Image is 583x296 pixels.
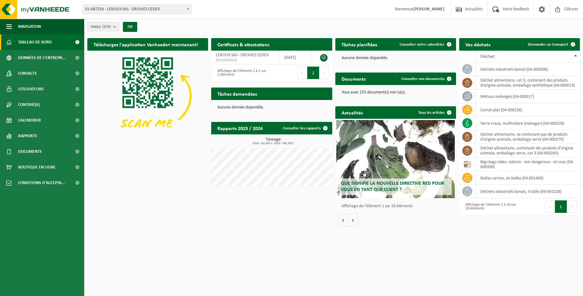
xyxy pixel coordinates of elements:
p: Aucune donnée disponible. [217,105,326,110]
button: 1 [307,67,319,79]
span: Rapports [18,128,37,144]
a: Demander un transport [523,38,579,51]
span: Contrat(s) [18,97,40,113]
span: Calendrier [18,113,41,128]
td: boîtes carton, en balles (04-001469) [476,171,580,185]
p: Affichage de l'élément 1 sur 10 éléments [342,204,453,208]
td: déchet alimentaire, ne contenant pas de produits d'origine animale, emballage verre (04-000279) [476,130,580,144]
a: Consulter les rapports [278,122,332,134]
span: Contacts [18,66,37,81]
td: déchets industriels banals (04-000008) [476,63,580,76]
button: 1 [555,200,567,213]
h2: Rapports 2025 / 2024 [211,122,269,134]
span: Que signifie la nouvelle directive RED pour vous en tant que client ? [341,181,444,192]
span: RED25004630 [216,58,274,63]
button: Vorige [338,214,348,226]
p: Aucune donnée disponible. [342,56,450,60]
span: Site(s) [91,22,111,32]
h2: Actualités [335,106,369,118]
img: Download de VHEPlus App [87,51,208,141]
td: [DATE] [279,51,312,64]
span: Tableau de bord [18,34,52,50]
a: Consulter vos documents [396,73,455,85]
span: Consulter vos documents [401,77,445,81]
td: bigs bags vides, colorés - non dangereux - en vrac (04-000990) [476,158,580,171]
button: OK [123,22,137,32]
td: déchet alimentaire, cat 3, contenant des produits d'origine animale, emballage synthétique (04-00... [476,76,580,90]
span: Documents [18,144,42,159]
button: Next [319,67,329,79]
h2: Tâches planifiées [335,38,383,50]
h2: Certificats & attestations [211,38,275,50]
span: Conditions d'accepta... [18,175,65,191]
td: déchet alimentaire, contenant des produits d'origine animale, emballage verre, cat 3 (04-000285) [476,144,580,158]
span: Déchet [480,54,495,59]
a: Que signifie la nouvelle directive RED pour vous en tant que client ? [336,120,455,198]
div: Affichage de l'élément 1 à 10 sur 10 éléments [462,200,517,213]
span: Demander un transport [528,43,568,47]
p: Vous avez 255 document(s) non lu(s). [342,90,450,95]
button: Site(s)(3/3) [87,22,119,31]
span: LEROUX SAS - ORCHIES CEDEX [216,53,269,58]
count: (3/3) [102,25,111,29]
h2: Tâches demandées [211,88,263,100]
span: Consulter votre calendrier [400,43,445,47]
a: Tous les articles [413,106,455,119]
button: Previous [297,67,307,79]
h3: Tonnage [214,138,332,145]
td: métaux mélangés (04-000017) [476,90,580,103]
span: Utilisateurs [18,81,44,97]
div: Affichage de l'élément 1 à 1 sur 1 éléments [214,66,269,80]
button: Previous [545,200,555,213]
iframe: chat widget [3,282,104,296]
strong: [PERSON_NAME] [413,7,445,12]
span: 2024: 191,581 t - 2025: 156,350 t [214,142,332,145]
span: 01-087234 - LEROUX SAS - ORCHIES CEDEX [82,5,192,14]
h2: Vos déchets [459,38,497,50]
span: Navigation [18,19,41,34]
span: 01-087234 - LEROUX SAS - ORCHIES CEDEX [83,5,191,14]
span: Données de l'entrepr... [18,50,66,66]
button: Volgende [348,214,358,226]
button: Next [567,200,577,213]
td: déchets industriels banals, triable (04-001528) [476,185,580,198]
td: verre creux, multicolore (ménager) (04-000209) [476,117,580,130]
h2: Téléchargez l'application Vanheede+ maintenant! [87,38,204,50]
td: carton plat (04-000158) [476,103,580,117]
a: Consulter votre calendrier [395,38,455,51]
span: Boutique en ligne [18,159,56,175]
h2: Documents [335,73,372,85]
